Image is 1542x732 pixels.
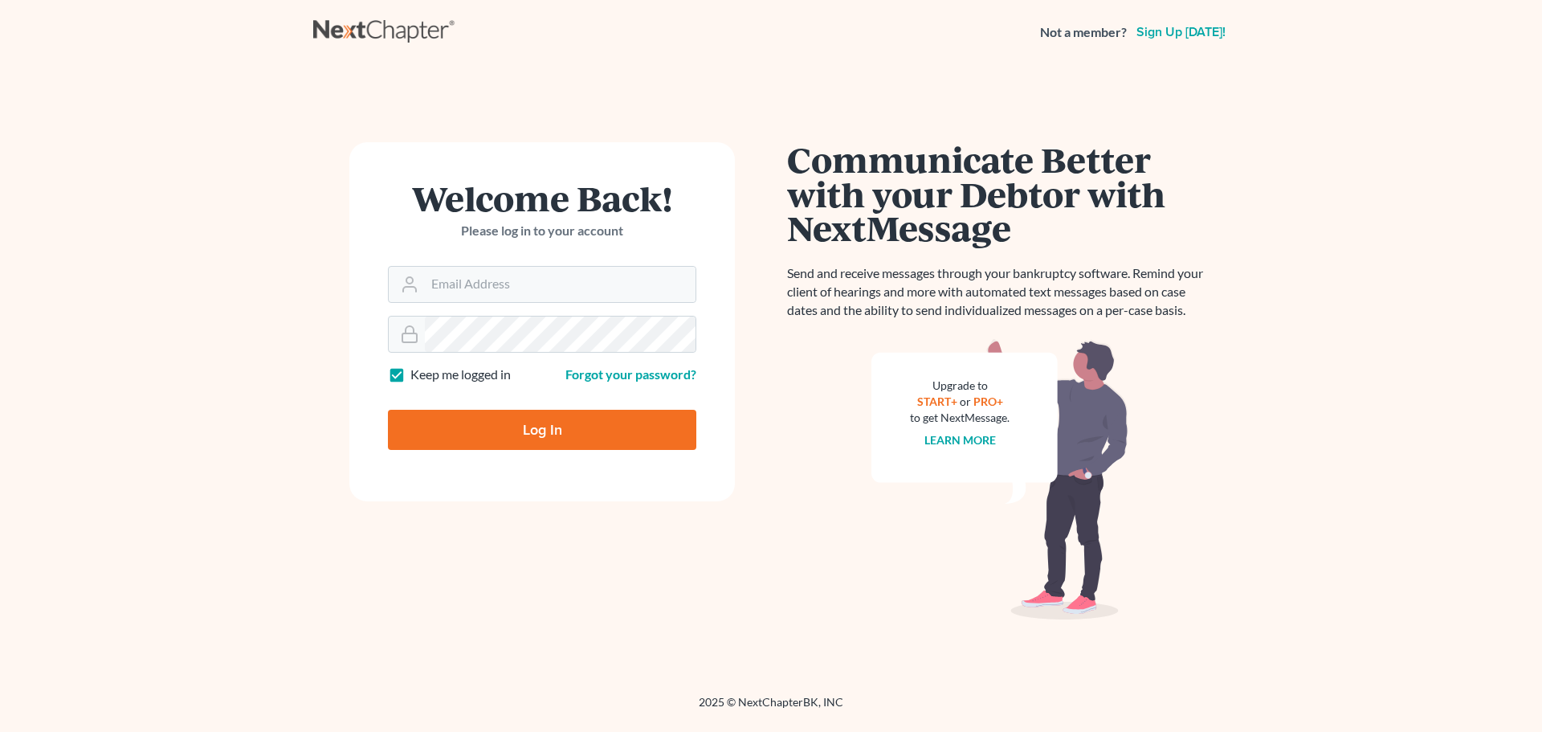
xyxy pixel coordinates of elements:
[917,395,957,408] a: START+
[1133,26,1229,39] a: Sign up [DATE]!
[388,181,696,215] h1: Welcome Back!
[960,395,971,408] span: or
[973,395,1003,408] a: PRO+
[787,142,1213,245] h1: Communicate Better with your Debtor with NextMessage
[388,222,696,240] p: Please log in to your account
[871,339,1128,620] img: nextmessage_bg-59042aed3d76b12b5cd301f8e5b87938c9018125f34e5fa2b7a6b67550977c72.svg
[313,694,1229,723] div: 2025 © NextChapterBK, INC
[410,366,511,384] label: Keep me logged in
[1040,23,1127,42] strong: Not a member?
[924,433,996,447] a: Learn more
[910,410,1010,426] div: to get NextMessage.
[787,264,1213,320] p: Send and receive messages through your bankruptcy software. Remind your client of hearings and mo...
[565,366,696,382] a: Forgot your password?
[910,378,1010,394] div: Upgrade to
[388,410,696,450] input: Log In
[425,267,696,302] input: Email Address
